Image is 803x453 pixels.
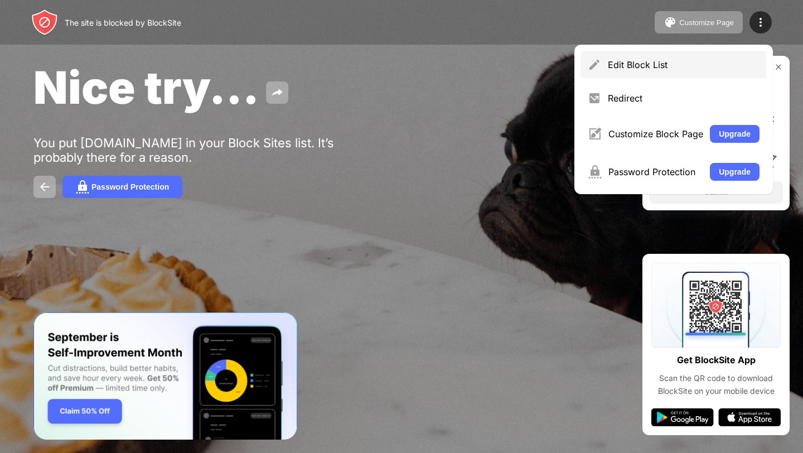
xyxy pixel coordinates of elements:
[655,11,743,33] button: Customize Page
[608,59,760,70] div: Edit Block List
[679,18,734,27] div: Customize Page
[608,128,703,139] div: Customize Block Page
[651,408,714,426] img: google-play.svg
[651,263,781,348] img: qrcode.svg
[710,125,760,143] button: Upgrade
[774,62,783,71] img: rate-us-close.svg
[608,93,760,104] div: Redirect
[651,372,781,397] div: Scan the QR code to download BlockSite on your mobile device
[754,16,767,29] img: menu-icon.svg
[664,16,677,29] img: pallet.svg
[38,180,51,194] img: back.svg
[588,165,602,179] img: menu-password.svg
[91,182,169,191] div: Password Protection
[31,9,58,36] img: header-logo.svg
[710,163,760,181] button: Upgrade
[270,86,284,99] img: share.svg
[33,312,297,440] iframe: Banner
[677,352,756,368] div: Get BlockSite App
[718,408,781,426] img: app-store.svg
[588,91,601,105] img: menu-redirect.svg
[62,176,182,198] button: Password Protection
[588,127,602,141] img: menu-customize.svg
[33,60,259,114] span: Nice try...
[588,58,601,71] img: menu-pencil.svg
[33,136,378,165] div: You put [DOMAIN_NAME] in your Block Sites list. It’s probably there for a reason.
[608,166,703,177] div: Password Protection
[65,18,181,27] div: The site is blocked by BlockSite
[76,180,89,194] img: password.svg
